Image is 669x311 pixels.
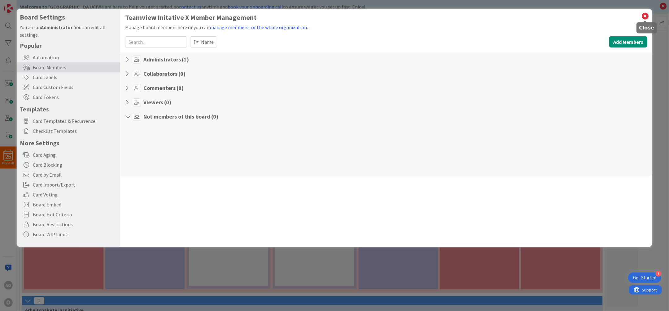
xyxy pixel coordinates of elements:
[143,113,218,120] h4: Not members of this board
[20,139,117,147] h5: More Settings
[33,221,117,228] span: Board Restrictions
[33,211,117,218] span: Board Exit Criteria
[177,84,184,92] span: ( 0 )
[17,62,120,72] div: Board Members
[633,275,656,281] div: Get Started
[209,23,308,31] button: manage members for the whole organization.
[33,171,117,178] span: Card by Email
[178,70,186,77] span: ( 0 )
[190,36,217,47] button: Name
[20,42,117,49] h5: Popular
[17,150,120,160] div: Card Aging
[125,23,647,31] div: Manage board members here or you can
[33,93,117,101] span: Card Tokens
[656,271,661,277] div: 4
[17,52,120,62] div: Automation
[13,1,28,8] span: Support
[143,70,186,77] h4: Collaborators
[20,24,117,38] div: You are an . You can edit all settings.
[33,83,117,91] span: Card Custom Fields
[17,160,120,170] div: Card Blocking
[143,85,184,92] h4: Commenters
[201,38,214,46] span: Name
[143,56,189,63] h4: Administrators
[639,25,654,31] h5: Close
[20,105,117,113] h5: Templates
[125,36,187,47] input: Search...
[143,99,171,106] h4: Viewers
[164,99,171,106] span: ( 0 )
[628,273,661,283] div: Open Get Started checklist, remaining modules: 4
[125,14,647,21] h1: Teamview Initative X Member Management
[41,24,72,30] b: Administrator
[33,191,117,198] span: Card Voting
[17,72,120,82] div: Card Labels
[211,113,218,120] span: ( 0 )
[20,13,117,21] h4: Board Settings
[17,229,120,239] div: Board WIP Limits
[17,180,120,190] div: Card Import/Export
[33,117,117,125] span: Card Templates & Recurrence
[182,56,189,63] span: ( 1 )
[33,127,117,135] span: Checklist Templates
[609,36,647,47] button: Add Members
[33,201,117,208] span: Board Embed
